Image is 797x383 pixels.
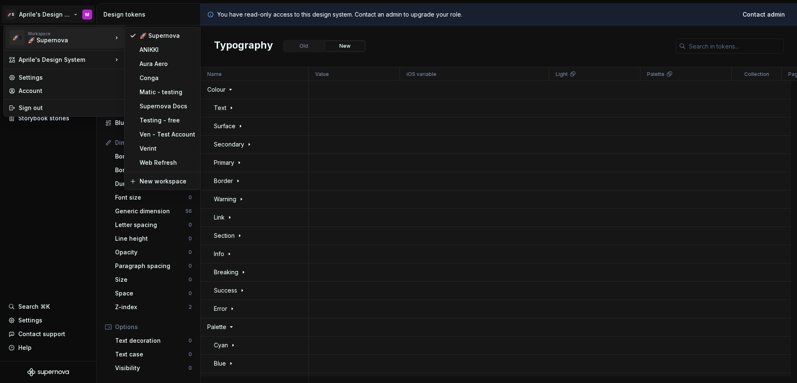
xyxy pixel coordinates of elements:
[140,116,195,124] div: Testing - free
[28,36,98,44] div: 🚀 Supernova
[19,104,121,112] div: Sign out
[19,56,113,64] div: Aprile's Design System
[140,60,195,68] div: Aura Aero
[19,87,121,95] div: Account
[28,31,113,36] div: Workspace
[140,46,195,54] div: ANIKKI
[140,130,195,139] div: Ven - Test Account
[10,30,25,45] div: 🚀S
[140,88,195,96] div: Matic - testing
[140,32,195,40] div: 🚀 Supernova
[19,73,121,82] div: Settings
[140,159,195,167] div: Web Refresh
[140,102,195,110] div: Supernova Docs
[140,74,195,82] div: Conga
[140,144,195,153] div: Verint
[140,177,195,185] div: New workspace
